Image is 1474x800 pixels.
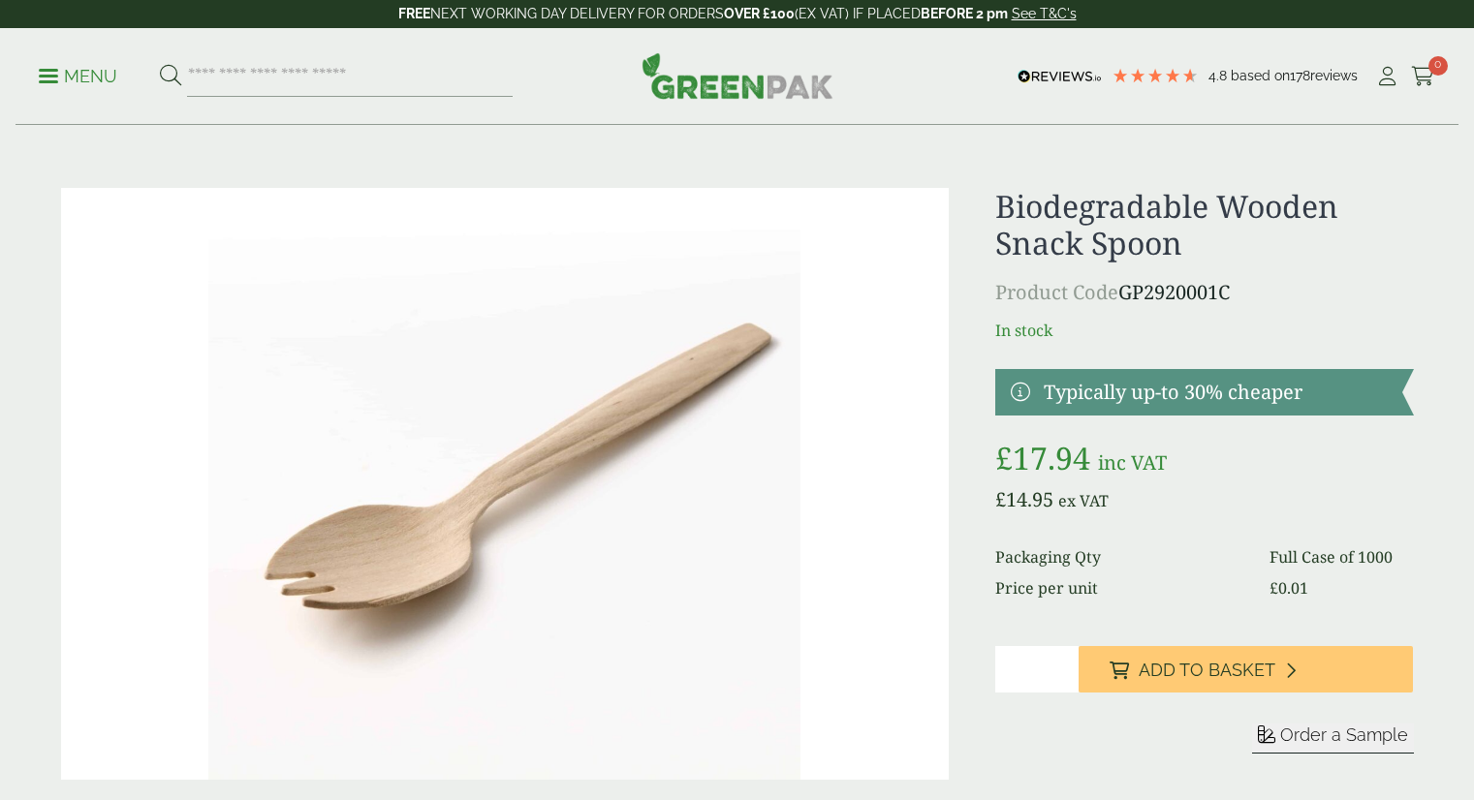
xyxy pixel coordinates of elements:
strong: OVER £100 [724,6,795,21]
img: REVIEWS.io [1018,70,1102,83]
span: Based on [1231,68,1290,83]
span: £ [1270,577,1278,599]
p: Menu [39,65,117,88]
p: In stock [995,319,1413,342]
span: 4.8 [1208,68,1231,83]
a: 0 [1411,62,1435,91]
strong: FREE [398,6,430,21]
p: GP2920001C [995,278,1413,307]
bdi: 17.94 [995,437,1090,478]
i: My Account [1375,67,1399,86]
div: 4.78 Stars [1112,67,1199,84]
span: Add to Basket [1139,660,1275,681]
span: £ [995,486,1006,512]
h1: Biodegradable Wooden Snack Spoon [995,188,1413,262]
bdi: 0.01 [1270,577,1308,599]
span: 178 [1290,68,1310,83]
dt: Packaging Qty [995,545,1246,569]
button: Order a Sample [1252,723,1414,754]
a: Menu [39,65,117,84]
i: Cart [1411,67,1435,86]
img: GreenPak Supplies [642,52,833,99]
span: Product Code [995,279,1118,305]
dd: Full Case of 1000 [1270,545,1414,569]
span: inc VAT [1098,449,1167,476]
img: 10100.06 High [61,188,950,780]
span: £ [995,437,1013,478]
span: ex VAT [1058,490,1109,511]
bdi: 14.95 [995,486,1053,512]
strong: BEFORE 2 pm [921,6,1008,21]
span: 0 [1428,56,1448,76]
dt: Price per unit [995,576,1246,600]
a: See T&C's [1012,6,1077,21]
span: Order a Sample [1280,724,1408,745]
button: Add to Basket [1079,646,1413,692]
span: reviews [1310,68,1358,83]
